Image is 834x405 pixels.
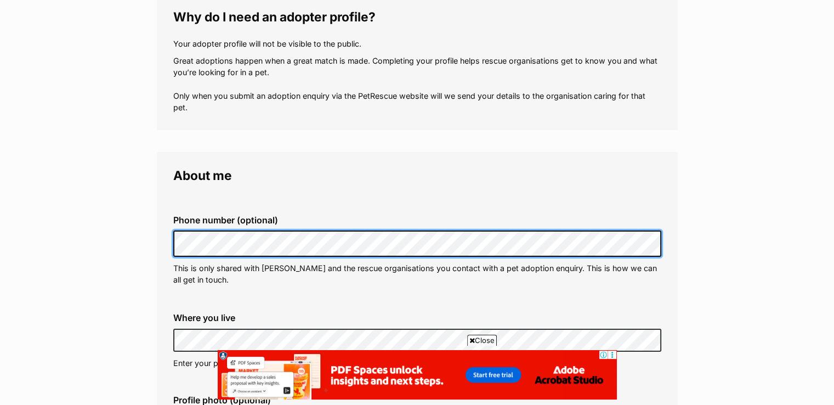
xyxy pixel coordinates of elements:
legend: Why do I need an adopter profile? [173,10,661,24]
legend: About me [173,168,661,183]
p: Your adopter profile will not be visible to the public. [173,38,661,49]
iframe: Advertisement [218,350,617,400]
p: Great adoptions happen when a great match is made. Completing your profile helps rescue organisat... [173,55,661,114]
p: This is only shared with [PERSON_NAME] and the rescue organisations you contact with a pet adopti... [173,262,661,286]
span: Close [467,335,497,346]
label: Where you live [173,313,661,323]
label: Phone number (optional) [173,215,661,225]
label: Profile photo (optional) [173,395,661,405]
p: Enter your postcode, or start typing the suburb and select the relevant location. [173,357,661,369]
